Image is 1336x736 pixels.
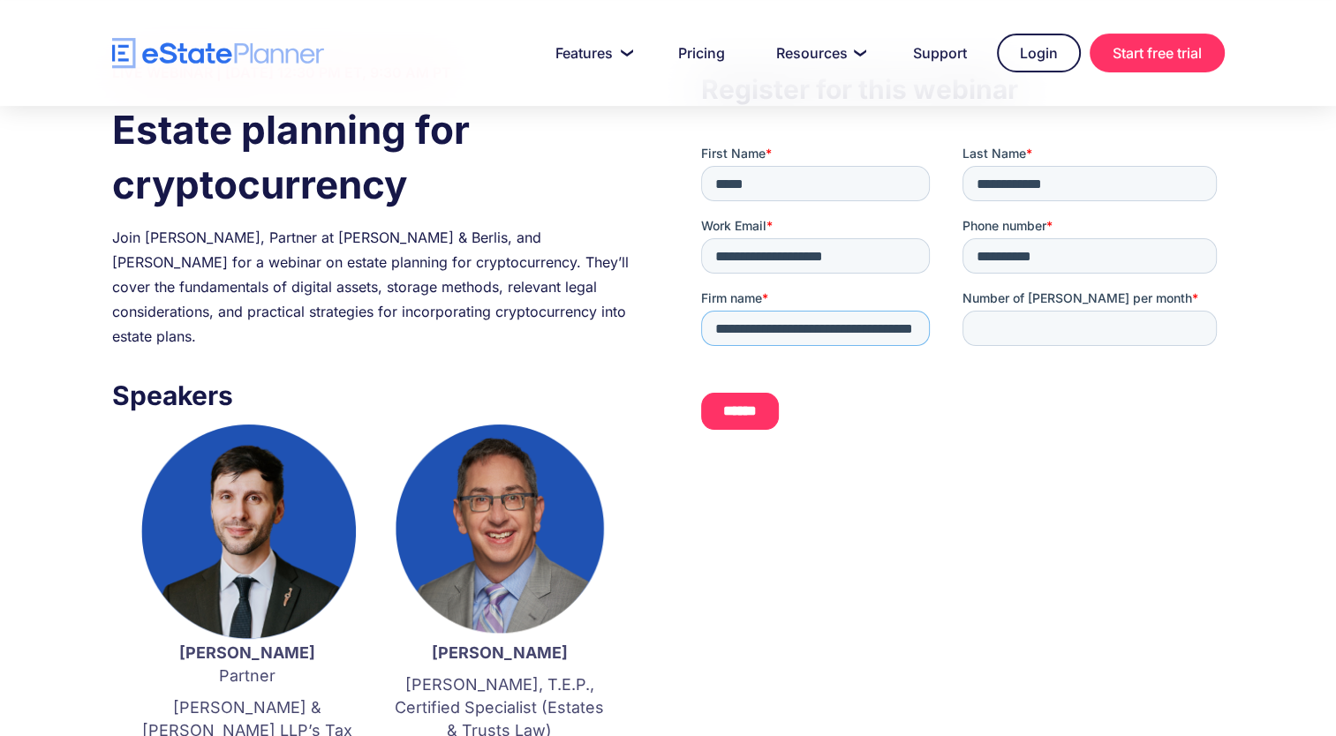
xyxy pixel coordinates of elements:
[997,34,1081,72] a: Login
[701,145,1224,445] iframe: Form 0
[112,225,635,349] div: Join [PERSON_NAME], Partner at [PERSON_NAME] & Berlis, and [PERSON_NAME] for a webinar on estate ...
[432,643,568,662] strong: [PERSON_NAME]
[179,643,315,662] strong: [PERSON_NAME]
[892,35,988,71] a: Support
[1090,34,1225,72] a: Start free trial
[534,35,648,71] a: Features
[657,35,746,71] a: Pricing
[755,35,883,71] a: Resources
[112,102,635,212] h1: Estate planning for cryptocurrency
[139,642,356,687] p: Partner
[112,375,635,416] h3: Speakers
[112,38,324,69] a: home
